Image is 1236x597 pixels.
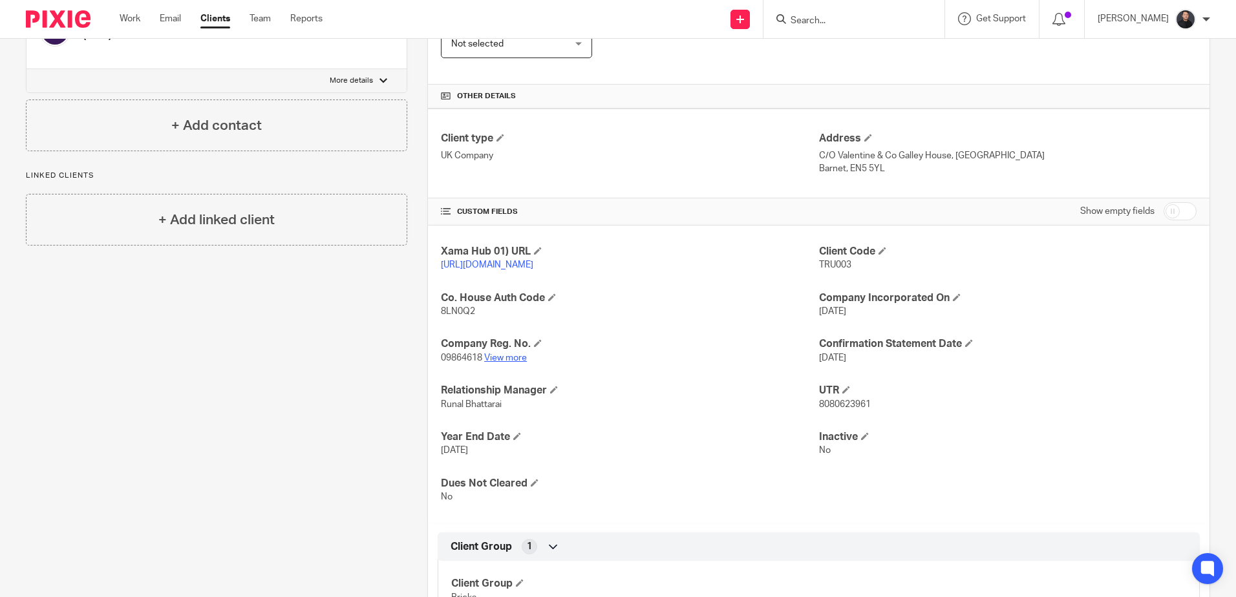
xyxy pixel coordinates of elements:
p: UK Company [441,149,818,162]
h4: Inactive [819,430,1197,444]
h4: UTR [819,384,1197,397]
h4: + Add contact [171,116,262,136]
h4: Address [819,132,1197,145]
label: Show empty fields [1080,205,1155,218]
h4: Client Group [451,577,818,591]
img: My%20Photo.jpg [1175,9,1196,30]
h4: Company Reg. No. [441,337,818,351]
span: No [441,492,453,501]
h4: Xama Hub 01) URL [441,245,818,258]
img: Pixie [26,10,91,28]
p: [PERSON_NAME] [1098,12,1169,25]
h4: CUSTOM FIELDS [441,207,818,217]
p: Barnet, EN5 5YL [819,162,1197,175]
span: Not selected [451,39,504,48]
a: Work [120,12,140,25]
a: [URL][DOMAIN_NAME] [441,260,533,269]
p: More details [330,76,373,86]
span: [DATE] [819,353,846,362]
h4: Dues Not Cleared [441,477,818,490]
p: C/O Valentine & Co Galley House, [GEOGRAPHIC_DATA] [819,149,1197,162]
span: Client Group [451,540,512,554]
h4: Client type [441,132,818,145]
span: TRU003 [819,260,851,269]
a: Clients [200,12,230,25]
a: Team [250,12,271,25]
a: Email [160,12,181,25]
h4: Year End Date [441,430,818,444]
h4: Relationship Manager [441,384,818,397]
a: Reports [290,12,323,25]
span: Get Support [976,14,1026,23]
h4: Company Incorporated On [819,291,1197,305]
h4: Client Code [819,245,1197,258]
h4: Co. House Auth Code [441,291,818,305]
h4: + Add linked client [158,210,275,230]
span: 1 [527,540,532,553]
span: 8080623961 [819,400,871,409]
a: View more [484,353,527,362]
span: Other details [457,91,516,101]
input: Search [789,16,906,27]
span: No [819,446,831,455]
span: 8LN0Q2 [441,307,475,316]
span: [DATE] [819,307,846,316]
span: Runal Bhattarai [441,400,502,409]
h4: Confirmation Statement Date [819,337,1197,351]
span: [DATE] [441,446,468,455]
span: 09864618 [441,353,482,362]
p: Linked clients [26,171,407,181]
